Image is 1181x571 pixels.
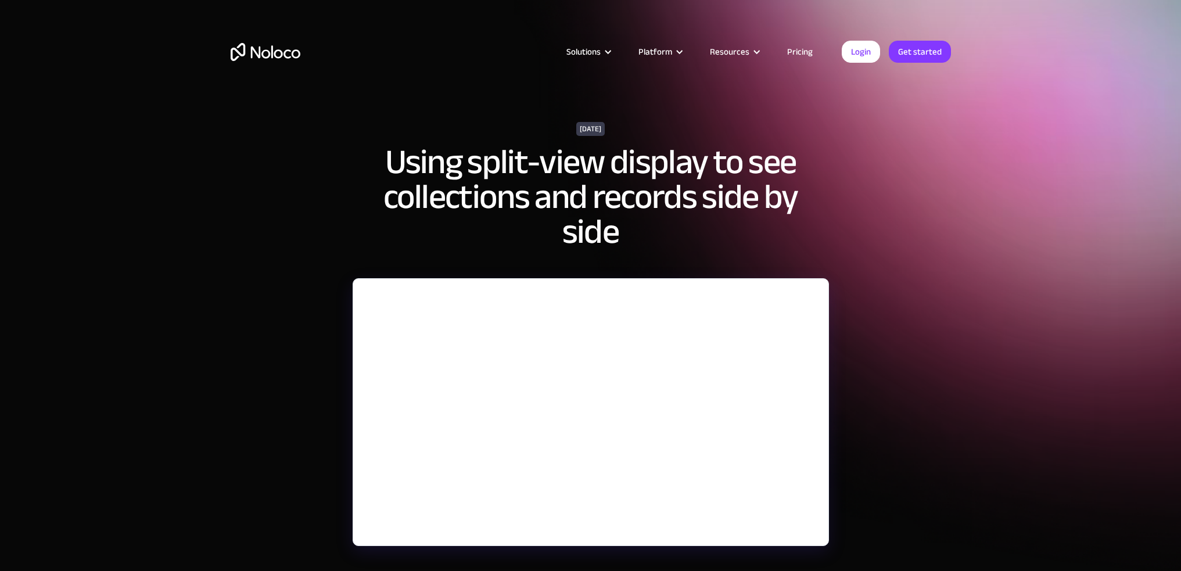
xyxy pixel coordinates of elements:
a: Login [842,41,880,63]
div: Solutions [552,44,624,59]
div: Platform [624,44,695,59]
div: [DATE] [576,122,605,136]
a: Get started [889,41,951,63]
div: Resources [695,44,773,59]
div: Resources [710,44,749,59]
div: Solutions [566,44,601,59]
h1: Using split-view display to see collections and records side by side [358,145,823,249]
iframe: YouTube embed [353,279,828,545]
a: home [231,43,300,61]
div: Platform [638,44,672,59]
a: Pricing [773,44,827,59]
